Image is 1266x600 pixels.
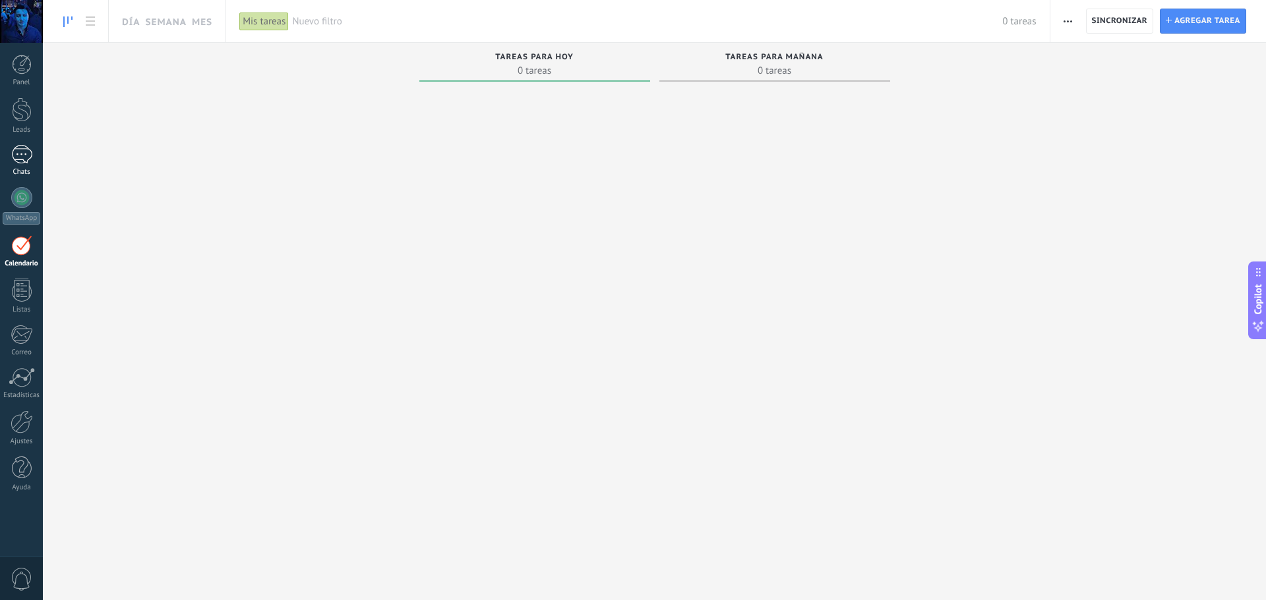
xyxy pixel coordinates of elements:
[1174,9,1240,33] span: Agregar tarea
[3,437,41,446] div: Ajustes
[3,391,41,400] div: Estadísticas
[426,53,644,64] div: Tareas para hoy
[426,64,644,77] span: 0 tareas
[725,53,824,62] span: Tareas para mañana
[239,12,289,31] div: Mis tareas
[3,483,41,492] div: Ayuda
[1086,9,1154,34] button: Sincronizar
[3,126,41,134] div: Leads
[3,306,41,314] div: Listas
[3,212,40,225] div: WhatsApp
[666,53,884,64] div: Tareas para mañana
[3,168,41,177] div: Chats
[292,15,1002,28] span: Nuevo filtro
[57,9,79,34] a: To-do line
[495,53,574,62] span: Tareas para hoy
[3,78,41,87] div: Panel
[1160,9,1246,34] button: Agregar tarea
[1002,15,1036,28] span: 0 tareas
[1251,284,1265,314] span: Copilot
[1092,17,1148,25] span: Sincronizar
[3,259,41,268] div: Calendario
[79,9,102,34] a: To-do list
[3,348,41,357] div: Correo
[1058,9,1077,34] button: Más
[666,64,884,77] span: 0 tareas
